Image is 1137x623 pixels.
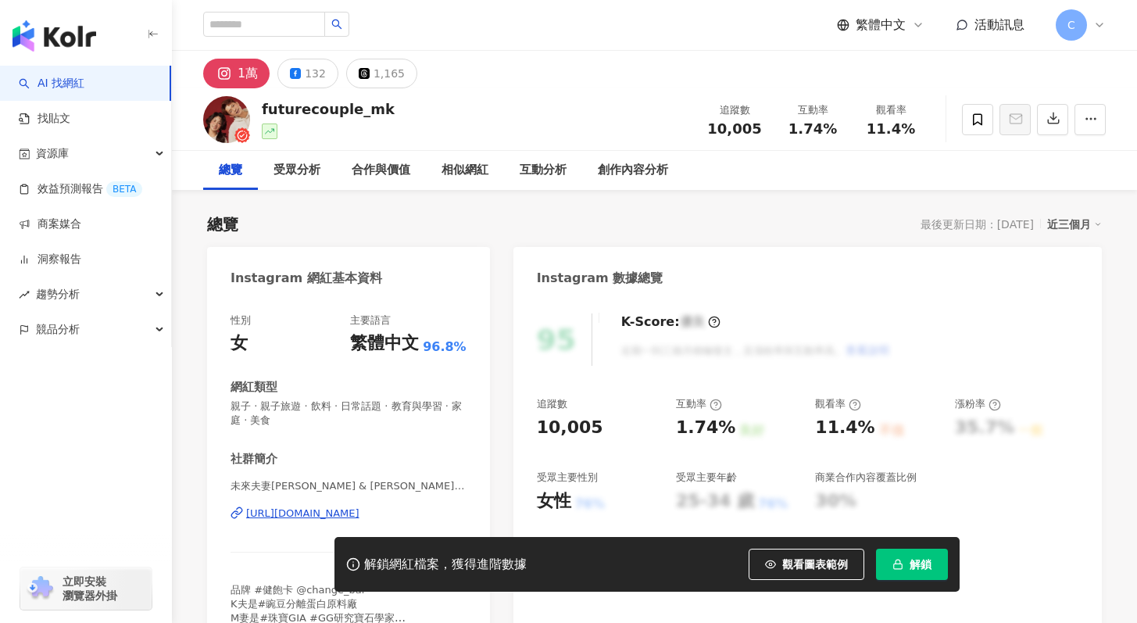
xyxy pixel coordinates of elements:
[203,59,270,88] button: 1萬
[36,136,69,171] span: 資源庫
[36,312,80,347] span: 競品分析
[238,63,258,84] div: 1萬
[350,331,419,356] div: 繁體中文
[231,313,251,328] div: 性別
[331,19,342,30] span: search
[676,416,735,440] div: 1.74%
[707,120,761,137] span: 10,005
[246,507,359,521] div: [URL][DOMAIN_NAME]
[955,397,1001,411] div: 漲粉率
[537,397,567,411] div: 追蹤數
[207,213,238,235] div: 總覽
[19,181,142,197] a: 效益預測報告BETA
[231,399,467,428] span: 親子 · 親子旅遊 · 飲料 · 日常話題 · 教育與學習 · 家庭 · 美食
[350,313,391,328] div: 主要語言
[19,217,81,232] a: 商案媒合
[815,397,861,411] div: 觀看率
[537,416,603,440] div: 10,005
[274,161,320,180] div: 受眾分析
[36,277,80,312] span: 趨勢分析
[876,549,948,580] button: 解鎖
[520,161,567,180] div: 互動分析
[676,471,737,485] div: 受眾主要年齡
[782,558,848,571] span: 觀看圖表範例
[861,102,921,118] div: 觀看率
[219,161,242,180] div: 總覽
[910,558,931,571] span: 解鎖
[19,76,84,91] a: searchAI 找網紅
[974,17,1024,32] span: 活動訊息
[815,416,874,440] div: 11.4%
[867,121,915,137] span: 11.4%
[231,331,248,356] div: 女
[231,507,467,521] a: [URL][DOMAIN_NAME]
[19,289,30,300] span: rise
[423,338,467,356] span: 96.8%
[13,20,96,52] img: logo
[815,471,917,485] div: 商業合作內容覆蓋比例
[63,575,117,603] span: 立即安裝 瀏覽器外掛
[305,63,326,84] div: 132
[277,59,338,88] button: 132
[262,99,395,119] div: futurecouple_mk
[749,549,864,580] button: 觀看圖表範例
[856,16,906,34] span: 繁體中文
[231,479,467,493] span: 未來夫妻[PERSON_NAME] & [PERSON_NAME]｜情侶 旅遊 美食 團購 開箱 葷素共食｜ | futurecouple_mk
[621,313,720,331] div: K-Score :
[231,379,277,396] div: 網紅類型
[20,568,152,610] a: chrome extension立即安裝 瀏覽器外掛
[537,471,598,485] div: 受眾主要性別
[231,270,382,287] div: Instagram 網紅基本資料
[364,557,527,573] div: 解鎖網紅檔案，獲得進階數據
[537,270,663,287] div: Instagram 數據總覽
[19,252,81,267] a: 洞察報告
[231,451,277,467] div: 社群簡介
[1067,16,1075,34] span: C
[598,161,668,180] div: 創作內容分析
[921,218,1034,231] div: 最後更新日期：[DATE]
[783,102,842,118] div: 互動率
[788,121,837,137] span: 1.74%
[537,489,571,514] div: 女性
[1047,214,1102,235] div: 近三個月
[25,576,55,601] img: chrome extension
[705,102,764,118] div: 追蹤數
[676,397,722,411] div: 互動率
[374,63,405,84] div: 1,165
[346,59,417,88] button: 1,165
[203,96,250,143] img: KOL Avatar
[442,161,488,180] div: 相似網紅
[352,161,410,180] div: 合作與價值
[19,111,70,127] a: 找貼文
